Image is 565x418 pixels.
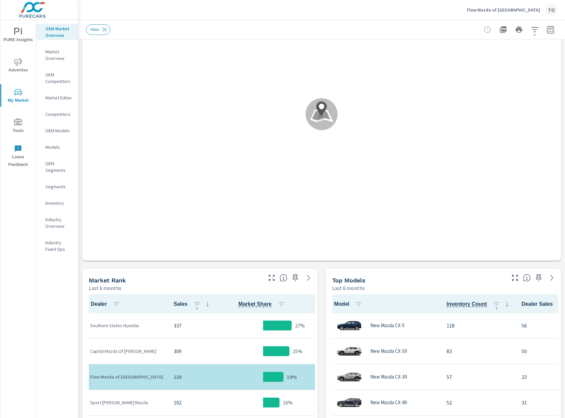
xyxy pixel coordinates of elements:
p: New Mazda CX-90 [370,400,407,405]
img: glamour [336,393,362,412]
div: Inventory [36,198,78,208]
p: New Mazda CX-5 [370,323,405,328]
p: New Mazda CX-30 [370,374,407,380]
span: PURE Insights [2,28,34,44]
span: Advertise [2,58,34,74]
div: OEM Market Overview [36,24,78,40]
p: 238 [174,373,211,381]
div: Competitors [36,109,78,119]
p: 1 [315,322,362,329]
div: TO [545,4,557,16]
p: 25% [293,347,303,355]
div: OEM Models [36,126,78,136]
p: Models [45,144,73,150]
div: Models [36,142,78,152]
a: See more details in report [547,273,557,283]
span: Market Share [238,300,288,308]
span: Market Rank shows you how you rank, in terms of sales, to other dealerships in your market. “Mark... [280,274,287,282]
span: Leave Feedback [2,145,34,169]
p: 309 [174,347,211,355]
span: Market Rank [315,300,362,308]
p: 19% [287,373,297,381]
span: Tools [2,118,34,135]
span: Save this to your personalized report [533,273,544,283]
div: Segments [36,182,78,192]
p: OEM Models [45,127,73,134]
span: New [86,27,103,32]
p: Sport [PERSON_NAME] Mazda [90,399,163,406]
div: Market Editor [36,93,78,103]
p: Southern States Hyundai [90,322,163,329]
p: Last 6 months [89,284,121,292]
p: 118 [447,322,511,329]
p: OEM Segments [45,160,73,173]
p: 83 [447,347,511,355]
span: Dealer Sales / Total Market Sales. [Market = within dealer PMA (or 60 miles if no PMA is defined)... [238,300,272,308]
p: 4 [315,399,362,406]
p: 52 [447,399,511,406]
img: glamour [336,367,362,387]
span: My Market [2,88,34,104]
div: OEM Segments [36,159,78,175]
p: OEM Market Overview [45,25,73,39]
p: Competitors [45,111,73,118]
p: 3 [315,373,362,381]
button: Select Date Range [544,23,557,36]
div: nav menu [0,20,36,171]
p: 192 [174,399,211,406]
p: 57 [447,373,511,381]
p: Flow Mazda of [GEOGRAPHIC_DATA] [90,374,163,380]
a: See more details in report [303,273,314,283]
span: The number of vehicles currently in dealer inventory. This does not include shared inventory, nor... [447,300,487,308]
p: Flow Mazda of [GEOGRAPHIC_DATA] [467,7,540,13]
p: Segments [45,183,73,190]
p: Capital Mazda Of [PERSON_NAME] [90,348,163,354]
span: Sales [174,300,211,308]
div: Industry Fixed Ops [36,238,78,254]
div: OEM Competitors [36,70,78,86]
h5: Top Models [332,277,365,284]
button: Make Fullscreen [510,273,520,283]
p: Last 6 months [332,284,365,292]
span: Find the biggest opportunities within your model lineup nationwide. [Source: Market registration ... [523,274,531,282]
p: Market Overview [45,48,73,62]
p: New Mazda CX-50 [370,348,407,354]
span: Dealer [91,300,123,308]
button: Make Fullscreen [266,273,277,283]
p: Market Editor [45,94,73,101]
p: Industry Fixed Ops [45,239,73,252]
p: 27% [295,322,305,329]
div: Industry Overview [36,215,78,231]
button: "Export Report to PDF" [497,23,510,36]
p: Industry Overview [45,216,73,229]
h5: Market Rank [89,277,126,284]
p: Inventory [45,200,73,206]
img: glamour [336,316,362,335]
p: OEM Competitors [45,71,73,85]
div: Market Overview [36,47,78,63]
span: Inventory Count [447,300,511,308]
p: 16% [283,399,293,406]
img: glamour [336,341,362,361]
span: Save this to your personalized report [290,273,301,283]
span: Model [334,300,365,308]
button: Apply Filters [528,23,541,36]
p: 2 [315,347,362,355]
div: New [86,24,110,35]
p: 337 [174,322,211,329]
button: Print Report [512,23,526,36]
